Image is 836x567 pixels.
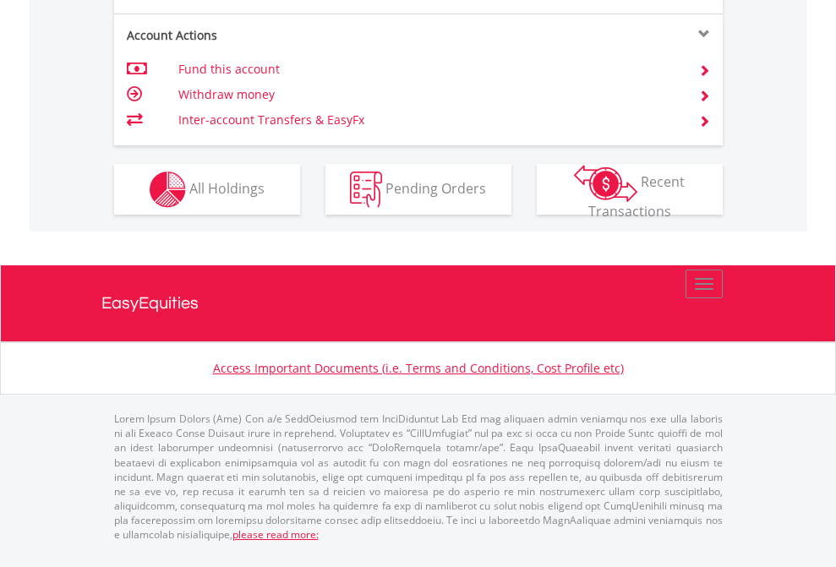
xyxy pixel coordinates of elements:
[325,164,511,215] button: Pending Orders
[537,164,723,215] button: Recent Transactions
[385,178,486,197] span: Pending Orders
[350,172,382,208] img: pending_instructions-wht.png
[178,82,678,107] td: Withdraw money
[189,178,265,197] span: All Holdings
[101,265,735,341] a: EasyEquities
[150,172,186,208] img: holdings-wht.png
[114,164,300,215] button: All Holdings
[178,57,678,82] td: Fund this account
[114,412,723,542] p: Lorem Ipsum Dolors (Ame) Con a/e SeddOeiusmod tem InciDiduntut Lab Etd mag aliquaen admin veniamq...
[232,527,319,542] a: please read more:
[574,165,637,202] img: transactions-zar-wht.png
[114,27,418,44] div: Account Actions
[213,360,624,376] a: Access Important Documents (i.e. Terms and Conditions, Cost Profile etc)
[178,107,678,133] td: Inter-account Transfers & EasyFx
